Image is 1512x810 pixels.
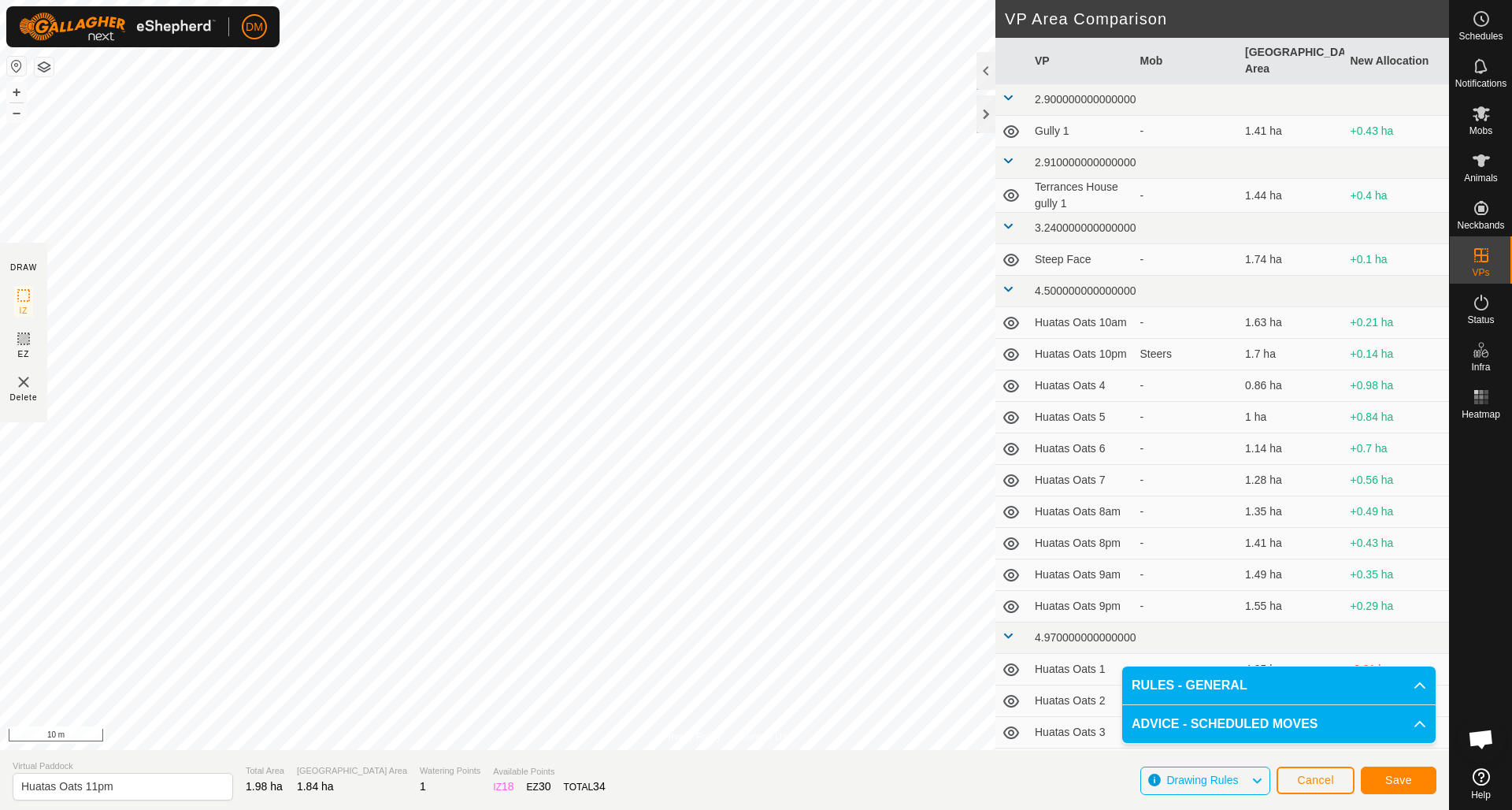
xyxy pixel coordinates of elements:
[1140,661,1233,678] div: -
[1028,116,1134,147] td: Gully 1
[1028,402,1134,433] td: Huatas Oats 5
[1005,9,1449,28] h2: VP Area Comparison
[1455,79,1506,88] span: Notifications
[1239,528,1344,559] td: 1.41 ha
[1134,38,1240,84] th: Mob
[1458,32,1503,41] span: Schedules
[1239,402,1344,433] td: 1 ha
[246,19,263,35] span: DM
[1344,339,1450,370] td: +0.14 ha
[1471,362,1490,372] span: Infra
[1344,528,1450,559] td: +0.43 ha
[1361,767,1436,794] button: Save
[1140,251,1233,268] div: -
[1239,244,1344,276] td: 1.74 ha
[1344,179,1450,213] td: +0.4 ha
[1140,503,1233,520] div: -
[1028,559,1134,591] td: Huatas Oats 9am
[1122,705,1436,743] p-accordion-header: ADVICE - SCHEDULED MOVES
[1028,370,1134,402] td: Huatas Oats 4
[1140,314,1233,331] div: -
[1450,762,1512,806] a: Help
[1028,496,1134,528] td: Huatas Oats 8am
[1028,433,1134,465] td: Huatas Oats 6
[1385,774,1412,786] span: Save
[7,103,26,122] button: –
[1028,654,1134,686] td: Huatas Oats 1
[1344,307,1450,339] td: +0.21 ha
[10,392,38,403] span: Delete
[1140,123,1233,139] div: -
[1239,591,1344,622] td: 1.55 ha
[1140,409,1233,425] div: -
[7,57,26,76] button: Reset Map
[246,764,284,778] span: Total Area
[1239,179,1344,213] td: 1.44 ha
[1028,528,1134,559] td: Huatas Oats 8pm
[1239,749,1344,780] td: 4.82 ha
[1344,496,1450,528] td: +0.49 ha
[1132,715,1317,734] span: ADVICE - SCHEDULED MOVES
[1028,307,1134,339] td: Huatas Oats 10am
[1140,188,1233,204] div: -
[1467,315,1494,325] span: Status
[1344,559,1450,591] td: +0.35 ha
[1458,715,1505,763] div: Open chat
[493,765,605,778] span: Available Points
[662,730,721,744] a: Privacy Policy
[1277,767,1354,794] button: Cancel
[1344,370,1450,402] td: +0.98 ha
[1028,244,1134,276] td: Steep Face
[1297,774,1334,786] span: Cancel
[1035,221,1136,234] span: 3.240000000000000
[1239,559,1344,591] td: 1.49 ha
[297,780,334,793] span: 1.84 ha
[564,778,606,795] div: TOTAL
[1239,38,1344,84] th: [GEOGRAPHIC_DATA] Area
[1035,93,1136,106] span: 2.900000000000000
[1464,173,1498,183] span: Animals
[527,778,551,795] div: EZ
[1028,465,1134,496] td: Huatas Oats 7
[1035,631,1136,644] span: 4.970000000000000
[1028,749,1134,780] td: Training Break 5
[20,305,28,317] span: IZ
[19,13,216,41] img: Gallagher Logo
[1344,244,1450,276] td: +0.1 ha
[1140,567,1233,583] div: -
[1344,591,1450,622] td: +0.29 ha
[14,373,33,392] img: VP
[1122,667,1436,704] p-accordion-header: RULES - GENERAL
[1140,377,1233,394] div: -
[1028,686,1134,717] td: Huatas Oats 2
[297,764,407,778] span: [GEOGRAPHIC_DATA] Area
[1140,346,1233,362] div: Steers
[1457,221,1504,230] span: Neckbands
[1132,676,1247,695] span: RULES - GENERAL
[740,730,787,744] a: Contact Us
[7,83,26,102] button: +
[1462,410,1500,419] span: Heatmap
[1035,284,1136,297] span: 4.500000000000000
[1344,654,1450,686] td: -3.01 ha
[1239,370,1344,402] td: 0.86 ha
[1239,339,1344,370] td: 1.7 ha
[1239,433,1344,465] td: 1.14 ha
[1239,496,1344,528] td: 1.35 ha
[1166,774,1238,786] span: Drawing Rules
[1344,433,1450,465] td: +0.7 ha
[1344,116,1450,147] td: +0.43 ha
[1344,38,1450,84] th: New Allocation
[1140,472,1233,489] div: -
[1140,440,1233,457] div: -
[1028,179,1134,213] td: Terrances House gully 1
[1028,339,1134,370] td: Huatas Oats 10pm
[502,780,514,793] span: 18
[420,764,480,778] span: Watering Points
[1471,790,1491,800] span: Help
[18,348,30,360] span: EZ
[1239,307,1344,339] td: 1.63 ha
[1239,465,1344,496] td: 1.28 ha
[539,780,551,793] span: 30
[1028,591,1134,622] td: Huatas Oats 9pm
